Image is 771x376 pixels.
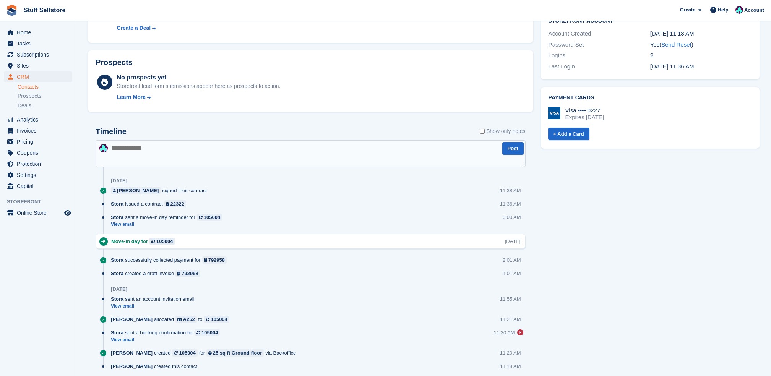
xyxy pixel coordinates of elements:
[111,200,190,207] div: issued a contract
[17,71,63,82] span: CRM
[164,200,186,207] a: 22322
[549,95,752,101] h2: Payment cards
[650,41,752,49] div: Yes
[494,329,515,336] div: 11:20 AM
[211,316,227,323] div: 105004
[17,207,63,218] span: Online Store
[500,349,521,357] div: 11:20 AM
[170,200,184,207] div: 22322
[505,238,521,245] div: [DATE]
[4,49,72,60] a: menu
[503,270,521,277] div: 1:01 AM
[565,114,604,121] div: Expires [DATE]
[4,60,72,71] a: menu
[549,29,650,38] div: Account Created
[659,41,693,48] span: ( )
[17,147,63,158] span: Coupons
[548,128,589,140] a: + Add a Card
[661,41,691,48] a: Send Reset
[4,27,72,38] a: menu
[18,102,31,109] span: Deals
[500,200,521,207] div: 11:36 AM
[96,58,133,67] h2: Prospects
[111,200,123,207] span: Stora
[17,60,63,71] span: Sites
[111,295,198,303] div: sent an account invitation email
[111,295,123,303] span: Stora
[735,6,743,14] img: Simon Gardner
[111,316,233,323] div: allocated to
[206,349,264,357] a: 25 sq ft Ground floor
[117,82,281,90] div: Storefront lead form submissions appear here as prospects to action.
[149,238,175,245] a: 105004
[480,127,526,135] label: Show only notes
[548,107,560,119] img: Visa Logo
[4,136,72,147] a: menu
[204,214,220,221] div: 105004
[111,363,201,370] div: created this contact
[480,127,485,135] input: Show only notes
[172,349,197,357] a: 105004
[17,27,63,38] span: Home
[549,41,650,49] div: Password Set
[117,73,281,82] div: No prospects yet
[6,5,18,16] img: stora-icon-8386f47178a22dfd0bd8f6a31ec36ba5ce8667c1dd55bd0f319d3a0aa187defe.svg
[111,256,123,264] span: Stora
[111,270,123,277] span: Stora
[650,29,752,38] div: [DATE] 11:18 AM
[111,349,300,357] div: created for via Backoffice
[111,286,127,292] div: [DATE]
[111,187,211,194] div: signed their contract
[503,256,521,264] div: 2:01 AM
[183,316,195,323] div: A252
[111,214,123,221] span: Stora
[156,238,173,245] div: 105004
[565,107,604,114] div: Visa •••• 0227
[117,24,277,32] a: Create a Deal
[7,198,76,206] span: Storefront
[21,4,68,16] a: Stuff Selfstore
[4,147,72,158] a: menu
[111,221,226,228] a: View email
[17,38,63,49] span: Tasks
[111,349,153,357] span: [PERSON_NAME]
[4,170,72,180] a: menu
[500,316,521,323] div: 11:21 AM
[18,102,72,110] a: Deals
[17,159,63,169] span: Protection
[503,214,521,221] div: 6:00 AM
[182,270,198,277] div: 792958
[111,187,161,194] a: [PERSON_NAME]
[718,6,729,14] span: Help
[17,170,63,180] span: Settings
[650,51,752,60] div: 2
[197,214,222,221] a: 105004
[111,303,198,310] a: View email
[650,63,694,70] time: 2025-09-02 10:36:35 UTC
[179,349,195,357] div: 105004
[500,363,521,370] div: 11:18 AM
[500,295,521,303] div: 11:55 AM
[111,329,224,336] div: sent a booking confirmation for
[4,181,72,191] a: menu
[117,24,151,32] div: Create a Deal
[96,127,127,136] h2: Timeline
[500,187,521,194] div: 11:38 AM
[99,144,108,152] img: Simon Gardner
[111,329,123,336] span: Stora
[111,256,230,264] div: successfully collected payment for
[117,93,146,101] div: Learn More
[111,214,226,221] div: sent a move-in day reminder for
[213,349,262,357] div: 25 sq ft Ground floor
[4,38,72,49] a: menu
[111,316,153,323] span: [PERSON_NAME]
[208,256,225,264] div: 792958
[4,125,72,136] a: menu
[111,238,179,245] div: Move-in day for
[4,159,72,169] a: menu
[18,92,72,100] a: Prospects
[111,337,224,343] a: View email
[744,6,764,14] span: Account
[17,125,63,136] span: Invoices
[18,83,72,91] a: Contacts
